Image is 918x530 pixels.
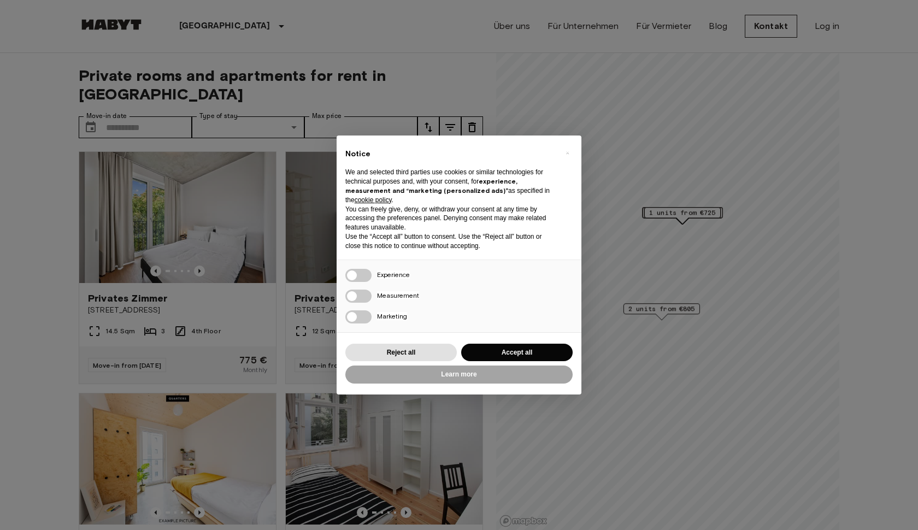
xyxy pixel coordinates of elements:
[345,177,517,195] strong: experience, measurement and “marketing (personalized ads)”
[345,344,457,362] button: Reject all
[558,144,576,162] button: Close this notice
[345,149,555,160] h2: Notice
[377,270,410,279] span: Experience
[377,312,407,320] span: Marketing
[345,232,555,251] p: Use the “Accept all” button to consent. Use the “Reject all” button or close this notice to conti...
[377,291,419,299] span: Measurement
[566,146,569,160] span: ×
[461,344,573,362] button: Accept all
[345,205,555,232] p: You can freely give, deny, or withdraw your consent at any time by accessing the preferences pane...
[355,196,392,204] a: cookie policy
[345,168,555,204] p: We and selected third parties use cookies or similar technologies for technical purposes and, wit...
[345,366,573,384] button: Learn more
